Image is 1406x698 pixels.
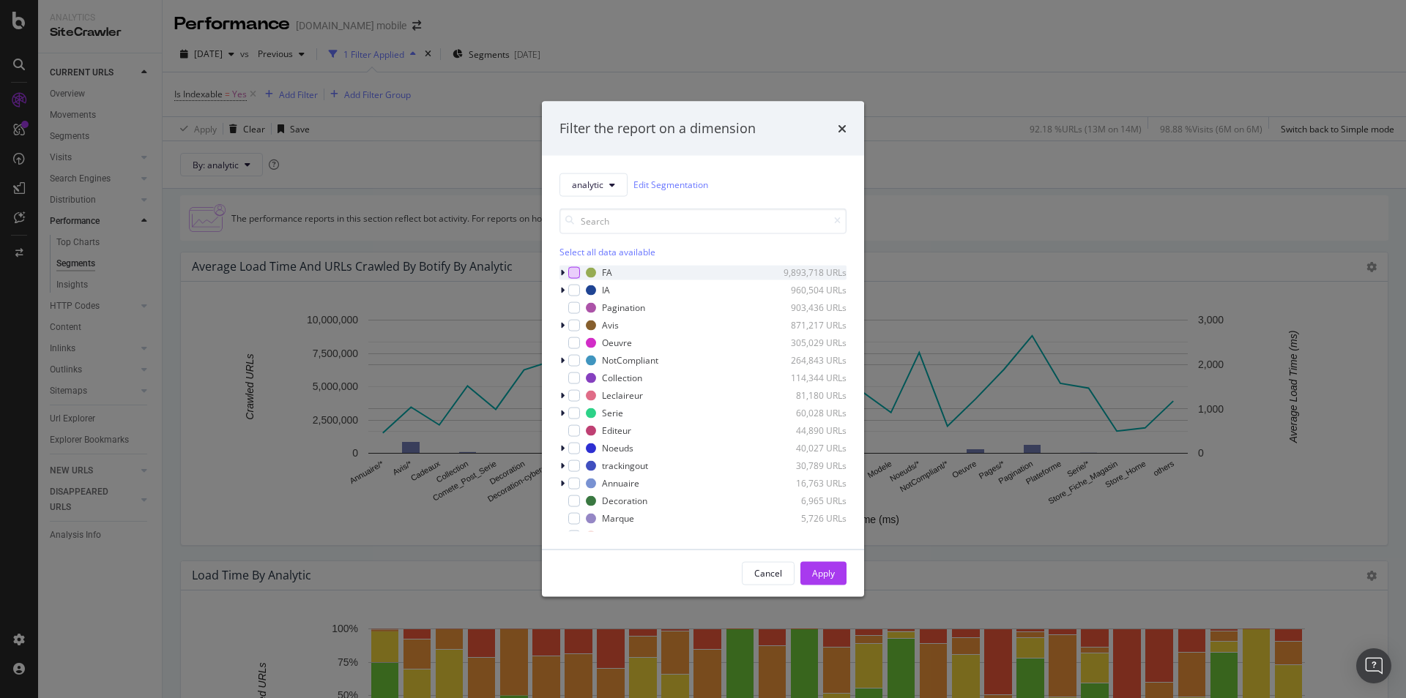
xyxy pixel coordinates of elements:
[602,512,634,525] div: Marque
[800,561,847,585] button: Apply
[775,319,847,331] div: 871,217 URLs
[602,301,645,314] div: Pagination
[602,407,623,419] div: Serie
[775,424,847,437] div: 44,890 URLs
[775,266,847,279] div: 9,893,718 URLs
[633,177,708,192] a: Edit Segmentation
[602,495,647,507] div: Decoration
[775,442,847,454] div: 40,027 URLs
[775,284,847,296] div: 960,504 URLs
[602,266,612,279] div: FA
[754,567,782,579] div: Cancel
[775,354,847,367] div: 264,843 URLs
[559,173,628,196] button: analytic
[742,561,795,585] button: Cancel
[602,372,642,384] div: Collection
[775,512,847,525] div: 5,726 URLs
[775,530,847,542] div: 1,398 URLs
[542,102,864,597] div: modal
[775,407,847,419] div: 60,028 URLs
[775,389,847,402] div: 81,180 URLs
[1356,648,1391,683] div: Open Intercom Messenger
[602,319,619,331] div: Avis
[602,477,639,489] div: Annuaire
[775,372,847,384] div: 114,344 URLs
[602,389,643,402] div: Leclaireur
[602,354,658,367] div: NotCompliant
[572,179,603,191] span: analytic
[559,208,847,233] input: Search
[602,459,648,472] div: trackingout
[775,337,847,349] div: 305,029 URLs
[775,495,847,507] div: 6,965 URLs
[775,301,847,314] div: 903,436 URLs
[602,284,610,296] div: IA
[775,459,847,472] div: 30,789 URLs
[838,119,847,138] div: times
[602,337,632,349] div: Oeuvre
[602,530,628,542] div: others
[559,245,847,258] div: Select all data available
[812,567,835,579] div: Apply
[559,119,756,138] div: Filter the report on a dimension
[602,424,631,437] div: Editeur
[775,477,847,489] div: 16,763 URLs
[602,442,633,454] div: Noeuds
